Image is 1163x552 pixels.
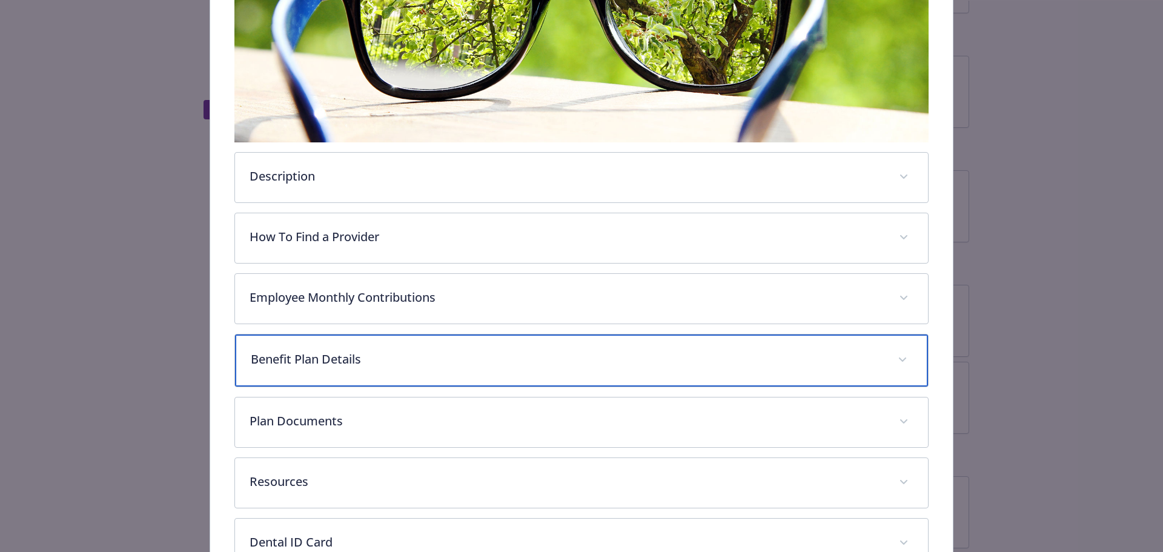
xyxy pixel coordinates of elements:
[250,288,885,307] p: Employee Monthly Contributions
[250,412,885,430] p: Plan Documents
[250,473,885,491] p: Resources
[235,458,929,508] div: Resources
[250,228,885,246] p: How To Find a Provider
[250,167,885,185] p: Description
[235,213,929,263] div: How To Find a Provider
[235,397,929,447] div: Plan Documents
[251,350,884,368] p: Benefit Plan Details
[235,153,929,202] div: Description
[250,533,885,551] p: Dental ID Card
[235,334,929,387] div: Benefit Plan Details
[235,274,929,324] div: Employee Monthly Contributions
